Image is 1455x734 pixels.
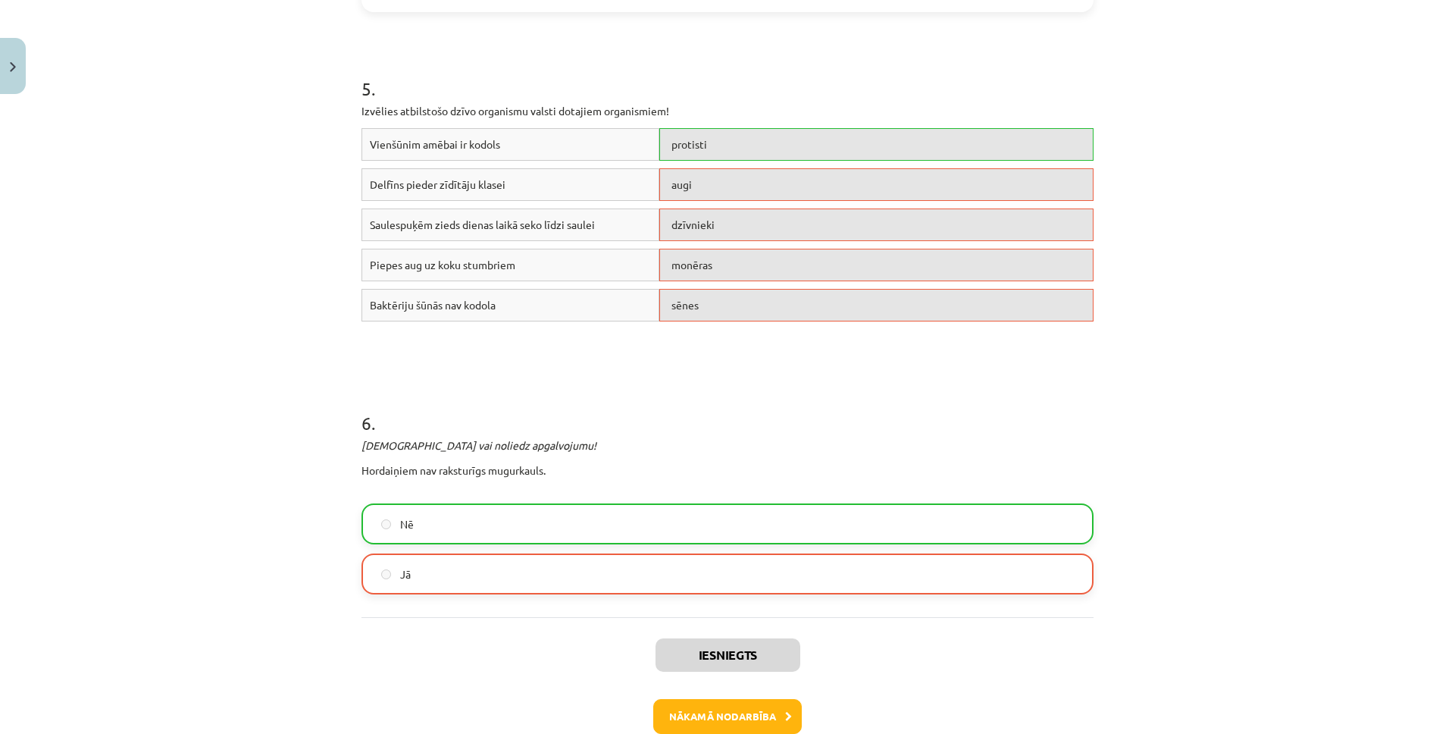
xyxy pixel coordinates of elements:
[653,699,802,734] button: Nākamā nodarbība
[10,62,16,72] img: icon-close-lesson-0947bae3869378f0d4975bcd49f059093ad1ed9edebbc8119c70593378902aed.svg
[659,209,1094,241] div: dzīvnieki
[361,249,659,281] div: Piepes aug uz koku stumbriem
[361,463,1094,494] p: Hordaiņiem nav raksturīgs mugurkauls.
[400,566,411,582] span: Jā
[361,289,659,322] div: Baktēriju šūnās nav kodola
[400,516,414,532] span: Nē
[361,438,596,452] em: [DEMOGRAPHIC_DATA] vai noliedz apgalvojumu!
[659,168,1094,201] div: augi
[361,52,1094,99] h1: 5 .
[361,168,659,201] div: Delfīns pieder zīdītāju klasei
[381,519,391,529] input: Nē
[659,128,1094,161] div: protisti
[361,386,1094,433] h1: 6 .
[659,289,1094,322] div: sēnes
[361,103,1094,119] p: Izvēlies atbilstošo dzīvo organismu valsti dotajiem organismiem!
[361,209,659,241] div: Saulespuķēm zieds dienas laikā seko līdzi saulei
[659,249,1094,281] div: monēras
[656,638,800,672] button: Iesniegts
[361,128,659,161] div: Vienšūnim amēbai ir kodols
[381,569,391,579] input: Jā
